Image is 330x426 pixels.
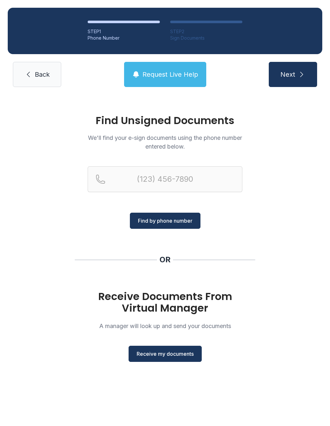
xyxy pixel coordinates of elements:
span: Back [35,70,50,79]
div: STEP 2 [170,28,242,35]
span: Request Live Help [142,70,198,79]
div: Sign Documents [170,35,242,41]
span: Receive my documents [137,350,194,358]
div: Phone Number [88,35,160,41]
h1: Find Unsigned Documents [88,115,242,126]
p: We'll find your e-sign documents using the phone number entered below. [88,133,242,151]
h1: Receive Documents From Virtual Manager [88,291,242,314]
input: Reservation phone number [88,166,242,192]
p: A manager will look up and send your documents [88,322,242,330]
span: Find by phone number [138,217,192,225]
span: Next [280,70,295,79]
div: STEP 1 [88,28,160,35]
div: OR [160,255,170,265]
